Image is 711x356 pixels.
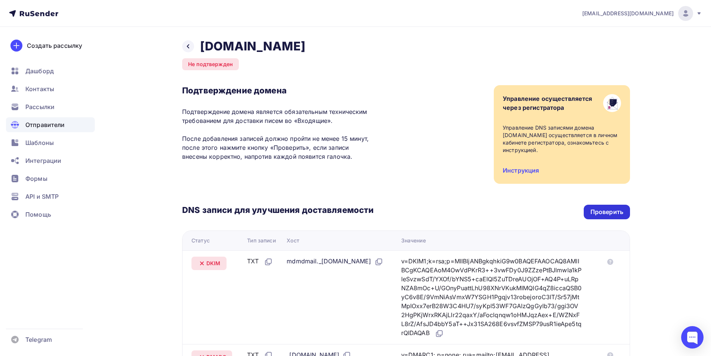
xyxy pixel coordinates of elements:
[27,41,82,50] div: Создать рассылку
[582,10,674,17] span: [EMAIL_ADDRESS][DOMAIN_NAME]
[6,135,95,150] a: Шаблоны
[182,85,374,96] h3: Подтверждение домена
[6,171,95,186] a: Формы
[191,237,210,244] div: Статус
[25,335,52,344] span: Telegram
[287,237,299,244] div: Хост
[206,260,221,267] span: DKIM
[200,39,305,54] h2: [DOMAIN_NAME]
[25,174,47,183] span: Формы
[25,102,54,111] span: Рассылки
[6,117,95,132] a: Отправители
[25,120,65,129] span: Отправители
[247,237,275,244] div: Тип записи
[503,124,621,154] div: Управление DNS записями домена [DOMAIN_NAME] осуществляется в личном кабинете регистратора, ознак...
[590,208,623,216] div: Проверить
[25,192,59,201] span: API и SMTP
[182,58,239,70] div: Не подтвержден
[25,84,54,93] span: Контакты
[6,81,95,96] a: Контакты
[582,6,702,21] a: [EMAIL_ADDRESS][DOMAIN_NAME]
[247,257,272,266] div: TXT
[25,138,54,147] span: Шаблоны
[503,167,539,174] a: Инструкция
[25,66,54,75] span: Дашборд
[25,156,61,165] span: Интеграции
[25,210,51,219] span: Помощь
[182,107,374,161] p: Подтверждение домена является обязательным техническим требованием для доставки писем во «Входящи...
[6,99,95,114] a: Рассылки
[401,257,582,338] div: v=DKIM1;k=rsa;p=MIIBIjANBgkqhkiG9w0BAQEFAAOCAQ8AMIIBCgKCAQEAoM4OwVdPKrR3++3vwFDy0J9ZZzePtBJlmwla1...
[287,257,383,266] div: mdmdmail._[DOMAIN_NAME]
[503,94,592,112] div: Управление осуществляется через регистратора
[6,64,95,78] a: Дашборд
[182,205,374,217] h3: DNS записи для улучшения доставляемости
[401,237,426,244] div: Значение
